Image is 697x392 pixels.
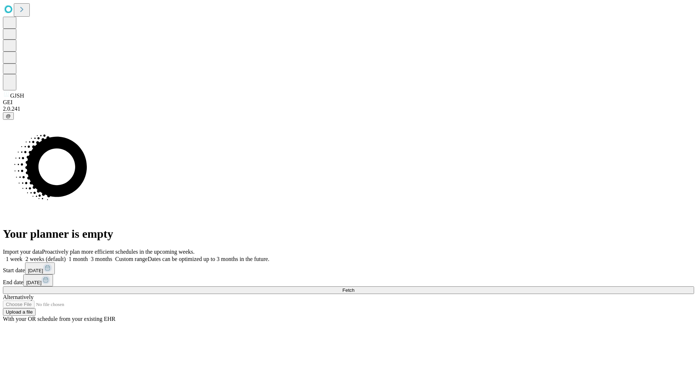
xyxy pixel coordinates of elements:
span: 2 weeks (default) [25,256,66,262]
span: Fetch [342,287,354,293]
button: [DATE] [23,274,53,286]
div: 2.0.241 [3,106,694,112]
button: Upload a file [3,308,36,316]
span: Custom range [115,256,147,262]
div: GEI [3,99,694,106]
span: Dates can be optimized up to 3 months in the future. [148,256,269,262]
div: Start date [3,262,694,274]
span: @ [6,113,11,119]
span: [DATE] [28,268,43,273]
span: GJSH [10,93,24,99]
span: [DATE] [26,280,41,285]
h1: Your planner is empty [3,227,694,241]
span: 1 week [6,256,23,262]
div: End date [3,274,694,286]
span: Proactively plan more efficient schedules in the upcoming weeks. [42,249,195,255]
span: Alternatively [3,294,33,300]
span: With your OR schedule from your existing EHR [3,316,115,322]
button: Fetch [3,286,694,294]
span: 1 month [69,256,88,262]
span: 3 months [91,256,112,262]
button: [DATE] [25,262,55,274]
button: @ [3,112,14,120]
span: Import your data [3,249,42,255]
